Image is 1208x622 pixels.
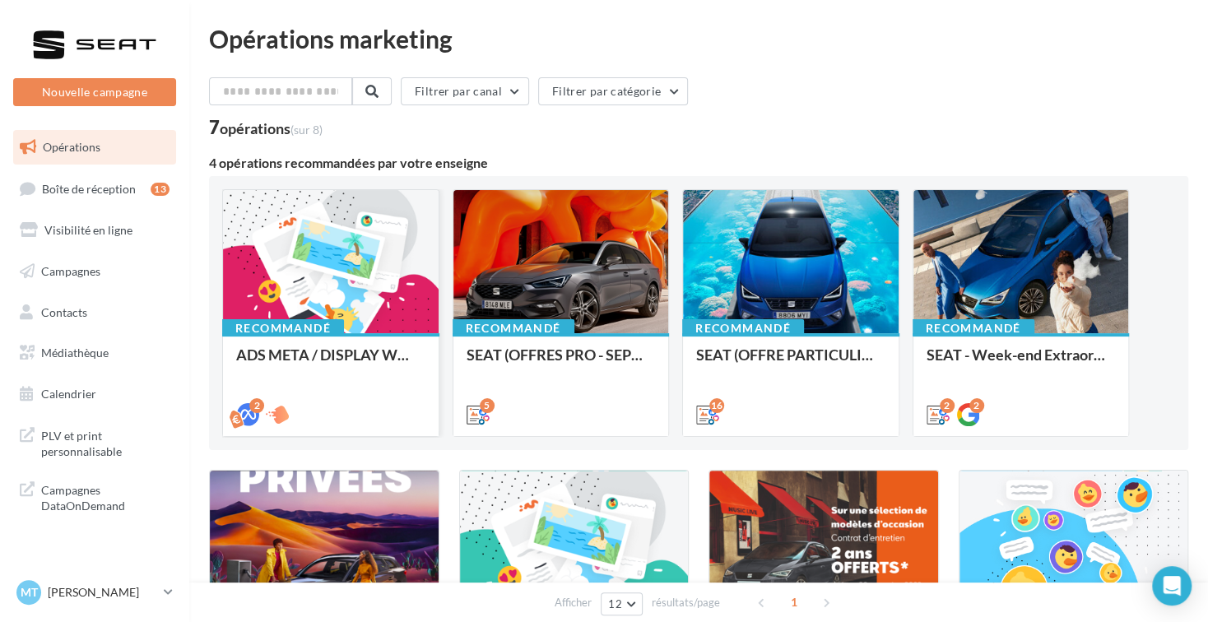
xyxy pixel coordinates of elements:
[927,346,1116,379] div: SEAT - Week-end Extraordinaire (JPO) - GENERIQUE SEPT / OCTOBRE
[467,346,656,379] div: SEAT (OFFRES PRO - SEPT) - SOCIAL MEDIA
[151,183,170,196] div: 13
[209,156,1188,169] div: 4 opérations recommandées par votre enseigne
[453,319,574,337] div: Recommandé
[249,398,264,413] div: 2
[555,595,592,610] span: Afficher
[652,595,720,610] span: résultats/page
[41,264,100,278] span: Campagnes
[13,577,176,608] a: MT [PERSON_NAME]
[222,319,344,337] div: Recommandé
[220,121,323,136] div: opérations
[10,130,179,165] a: Opérations
[41,346,109,360] span: Médiathèque
[44,223,132,237] span: Visibilité en ligne
[209,26,1188,51] div: Opérations marketing
[10,472,179,521] a: Campagnes DataOnDemand
[41,304,87,318] span: Contacts
[236,346,425,379] div: ADS META / DISPLAY WEEK-END Extraordinaire (JPO) Septembre 2025
[969,398,984,413] div: 2
[41,425,170,460] span: PLV et print personnalisable
[10,295,179,330] a: Contacts
[781,589,807,615] span: 1
[48,584,157,601] p: [PERSON_NAME]
[913,319,1034,337] div: Recommandé
[290,123,323,137] span: (sur 8)
[209,118,323,137] div: 7
[696,346,885,379] div: SEAT (OFFRE PARTICULIER - SEPT) - SOCIAL MEDIA
[10,377,179,411] a: Calendrier
[709,398,724,413] div: 16
[401,77,529,105] button: Filtrer par canal
[682,319,804,337] div: Recommandé
[608,597,622,610] span: 12
[10,336,179,370] a: Médiathèque
[42,181,136,195] span: Boîte de réception
[10,213,179,248] a: Visibilité en ligne
[538,77,688,105] button: Filtrer par catégorie
[1152,566,1192,606] div: Open Intercom Messenger
[10,418,179,466] a: PLV et print personnalisable
[480,398,495,413] div: 5
[10,254,179,289] a: Campagnes
[43,140,100,154] span: Opérations
[10,171,179,207] a: Boîte de réception13
[601,592,643,615] button: 12
[41,479,170,514] span: Campagnes DataOnDemand
[940,398,955,413] div: 2
[41,387,96,401] span: Calendrier
[13,78,176,106] button: Nouvelle campagne
[21,584,38,601] span: MT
